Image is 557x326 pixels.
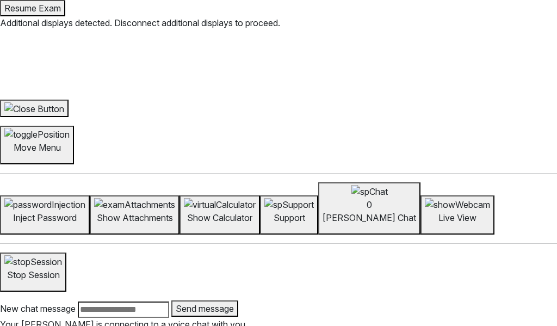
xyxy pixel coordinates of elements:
button: Show Calculator [180,195,260,235]
p: Inject Password [4,211,85,224]
p: [PERSON_NAME] Chat [323,211,416,224]
button: spChat0[PERSON_NAME] Chat [318,182,420,235]
button: Send message [171,300,238,317]
img: Close Button [4,102,64,115]
p: Show Calculator [184,211,256,224]
p: Support [264,211,314,224]
p: Live View [425,211,490,224]
button: Support [260,195,318,235]
img: passwordInjection [4,198,85,211]
img: showWebcam [425,198,490,211]
p: Stop Session [4,268,62,281]
button: Live View [420,195,494,235]
img: stopSession [4,255,62,268]
img: examAttachments [94,198,175,211]
p: Move Menu [4,141,70,154]
div: 0 [323,198,416,211]
span: Send message [176,303,234,314]
img: spSupport [264,198,314,211]
img: virtualCalculator [184,198,256,211]
p: Show Attachments [94,211,175,224]
img: togglePosition [4,128,70,141]
img: spChat [351,185,388,198]
button: Show Attachments [90,195,180,235]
